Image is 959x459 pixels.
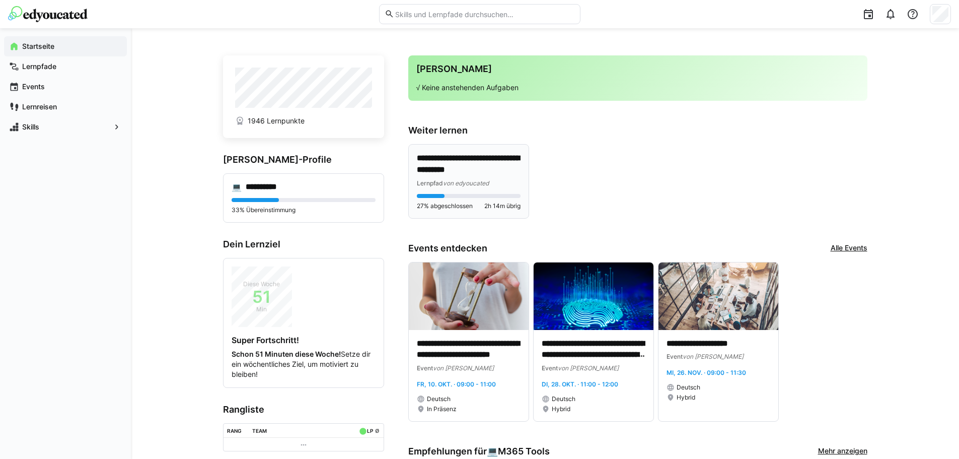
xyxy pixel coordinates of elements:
[408,243,487,254] h3: Events entdecken
[658,263,778,330] img: image
[487,446,550,457] div: 💻️
[498,446,550,457] span: M365 Tools
[433,364,494,372] span: von [PERSON_NAME]
[683,353,744,360] span: von [PERSON_NAME]
[558,364,619,372] span: von [PERSON_NAME]
[417,179,443,187] span: Lernpfad
[417,364,433,372] span: Event
[232,335,376,345] h4: Super Fortschritt!
[667,369,746,376] span: Mi, 26. Nov. · 09:00 - 11:30
[232,349,376,379] p: Setze dir ein wöchentliches Ziel, um motiviert zu bleiben!
[667,353,683,360] span: Event
[417,380,496,388] span: Fr, 10. Okt. · 09:00 - 11:00
[394,10,574,19] input: Skills und Lernpfade durchsuchen…
[232,350,341,358] strong: Schon 51 Minuten diese Woche!
[248,116,305,126] span: 1946 Lernpunkte
[542,380,618,388] span: Di, 28. Okt. · 11:00 - 12:00
[232,182,242,192] div: 💻️
[831,243,867,254] a: Alle Events
[416,63,859,75] h3: [PERSON_NAME]
[223,404,384,415] h3: Rangliste
[677,394,695,402] span: Hybrid
[552,395,575,403] span: Deutsch
[232,206,376,214] p: 33% Übereinstimmung
[484,202,521,210] span: 2h 14m übrig
[375,426,380,434] a: ø
[252,428,267,434] div: Team
[408,125,867,136] h3: Weiter lernen
[427,405,457,413] span: In Präsenz
[417,202,473,210] span: 27% abgeschlossen
[223,239,384,250] h3: Dein Lernziel
[416,83,859,93] p: √ Keine anstehenden Aufgaben
[552,405,570,413] span: Hybrid
[534,263,653,330] img: image
[408,446,550,457] h3: Empfehlungen für
[443,179,489,187] span: von edyoucated
[427,395,451,403] span: Deutsch
[367,428,373,434] div: LP
[223,154,384,165] h3: [PERSON_NAME]-Profile
[818,446,867,457] a: Mehr anzeigen
[409,263,529,330] img: image
[227,428,242,434] div: Rang
[677,383,700,391] span: Deutsch
[542,364,558,372] span: Event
